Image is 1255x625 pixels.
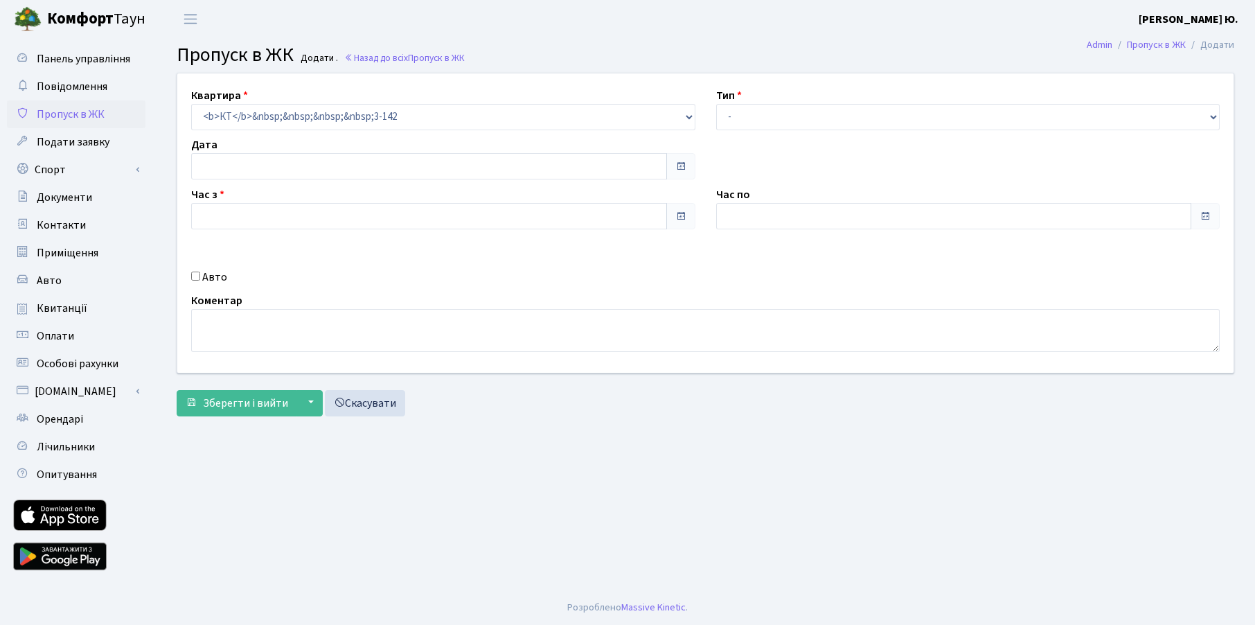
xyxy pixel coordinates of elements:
span: Авто [37,273,62,288]
a: Пропуск в ЖК [1127,37,1186,52]
label: Час по [716,186,750,203]
span: Панель управління [37,51,130,67]
a: Скасувати [325,390,405,416]
a: [DOMAIN_NAME] [7,378,145,405]
span: Контакти [37,218,86,233]
a: Особові рахунки [7,350,145,378]
button: Переключити навігацію [173,8,208,30]
a: Орендарі [7,405,145,433]
span: Зберегти і вийти [203,396,288,411]
span: Оплати [37,328,74,344]
a: Панель управління [7,45,145,73]
img: logo.png [14,6,42,33]
label: Дата [191,137,217,153]
a: Контакти [7,211,145,239]
a: Квитанції [7,294,145,322]
label: Час з [191,186,224,203]
a: Оплати [7,322,145,350]
a: Спорт [7,156,145,184]
a: Авто [7,267,145,294]
a: Назад до всіхПропуск в ЖК [344,51,465,64]
a: Пропуск в ЖК [7,100,145,128]
span: Пропуск в ЖК [37,107,105,122]
a: Приміщення [7,239,145,267]
span: Подати заявку [37,134,109,150]
span: Лічильники [37,439,95,455]
b: Комфорт [47,8,114,30]
span: Приміщення [37,245,98,261]
label: Авто [202,269,227,285]
li: Додати [1186,37,1234,53]
span: Таун [47,8,145,31]
a: Massive Kinetic [621,600,686,615]
button: Зберегти і вийти [177,390,297,416]
a: Лічильники [7,433,145,461]
nav: breadcrumb [1066,30,1255,60]
span: Особові рахунки [37,356,118,371]
label: Коментар [191,292,242,309]
label: Квартира [191,87,248,104]
div: Розроблено . [567,600,688,615]
b: [PERSON_NAME] Ю. [1139,12,1238,27]
a: Опитування [7,461,145,488]
a: [PERSON_NAME] Ю. [1139,11,1238,28]
span: Орендарі [37,412,83,427]
small: Додати . [298,53,338,64]
a: Повідомлення [7,73,145,100]
span: Квитанції [37,301,87,316]
a: Документи [7,184,145,211]
span: Опитування [37,467,97,482]
span: Повідомлення [37,79,107,94]
span: Документи [37,190,92,205]
span: Пропуск в ЖК [177,41,294,69]
label: Тип [716,87,742,104]
a: Подати заявку [7,128,145,156]
span: Пропуск в ЖК [408,51,465,64]
a: Admin [1087,37,1112,52]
